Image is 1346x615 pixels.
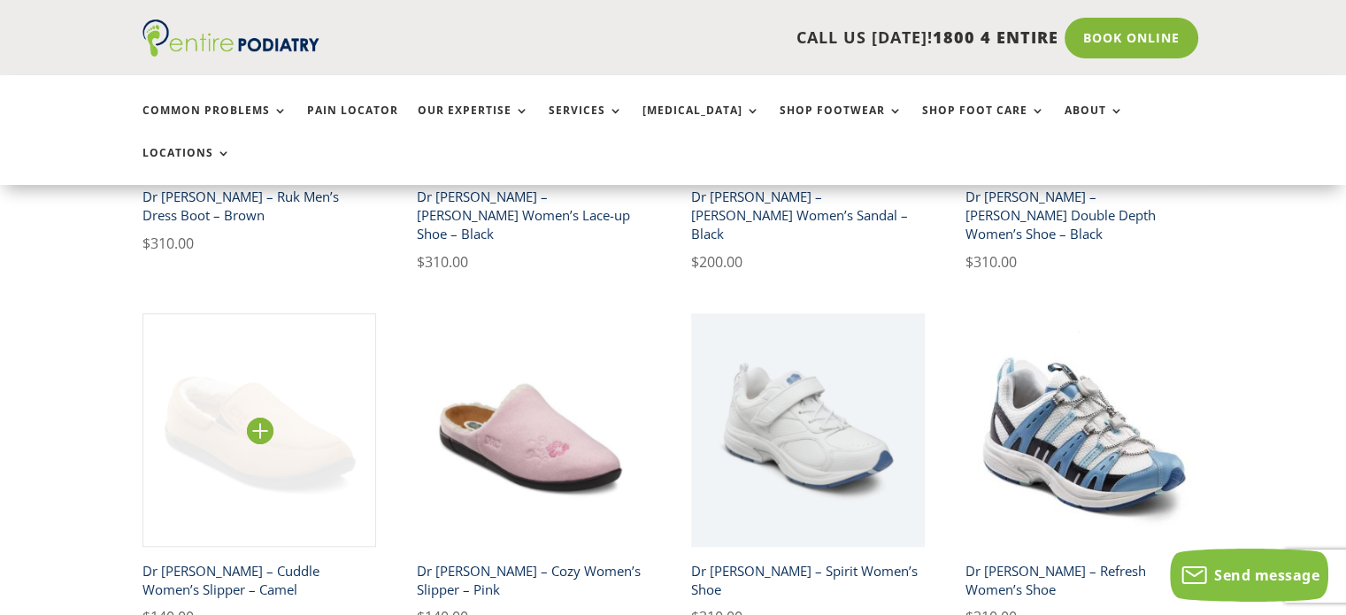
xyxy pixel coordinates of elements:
h2: Dr [PERSON_NAME] – Cozy Women’s Slipper – Pink [417,555,651,605]
a: Entire Podiatry [142,42,319,60]
a: [MEDICAL_DATA] [642,104,760,142]
a: Common Problems [142,104,288,142]
bdi: 310.00 [142,234,194,253]
button: Send message [1170,549,1328,602]
a: Book Online [1065,18,1198,58]
p: CALL US [DATE]! [388,27,1058,50]
a: Locations [142,147,231,185]
a: Services [549,104,623,142]
img: Dr Comfort Refresh Women's Shoe Blue [965,313,1200,548]
img: Dr Comfort Spirit White Athletic Shoe - Angle View [691,313,926,548]
h2: Dr [PERSON_NAME] – Spirit Women’s Shoe [691,555,926,605]
bdi: 200.00 [691,252,742,272]
bdi: 310.00 [417,252,468,272]
a: Shop Footwear [780,104,903,142]
span: 1800 4 ENTIRE [933,27,1058,48]
a: About [1065,104,1124,142]
img: cuddle dr comfort camel womens slipper [142,313,377,548]
h2: Dr [PERSON_NAME] – [PERSON_NAME] Women’s Lace-up Shoe – Black [417,181,651,250]
span: Send message [1214,565,1319,585]
h2: Dr [PERSON_NAME] – Cuddle Women’s Slipper – Camel [142,555,377,605]
img: logo (1) [142,19,319,57]
h2: Dr [PERSON_NAME] – Refresh Women’s Shoe [965,555,1200,605]
h2: Dr [PERSON_NAME] – [PERSON_NAME] Double Depth Women’s Shoe – Black [965,181,1200,250]
span: $ [965,252,973,272]
img: cozy dr comfort pink womens slipper [417,313,651,548]
bdi: 310.00 [965,252,1017,272]
a: Shop Foot Care [922,104,1045,142]
a: Pain Locator [307,104,398,142]
h2: Dr [PERSON_NAME] – [PERSON_NAME] Women’s Sandal – Black [691,181,926,250]
a: Our Expertise [418,104,529,142]
span: $ [691,252,699,272]
span: $ [417,252,425,272]
span: $ [142,234,150,253]
h2: Dr [PERSON_NAME] – Ruk Men’s Dress Boot – Brown [142,181,377,232]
